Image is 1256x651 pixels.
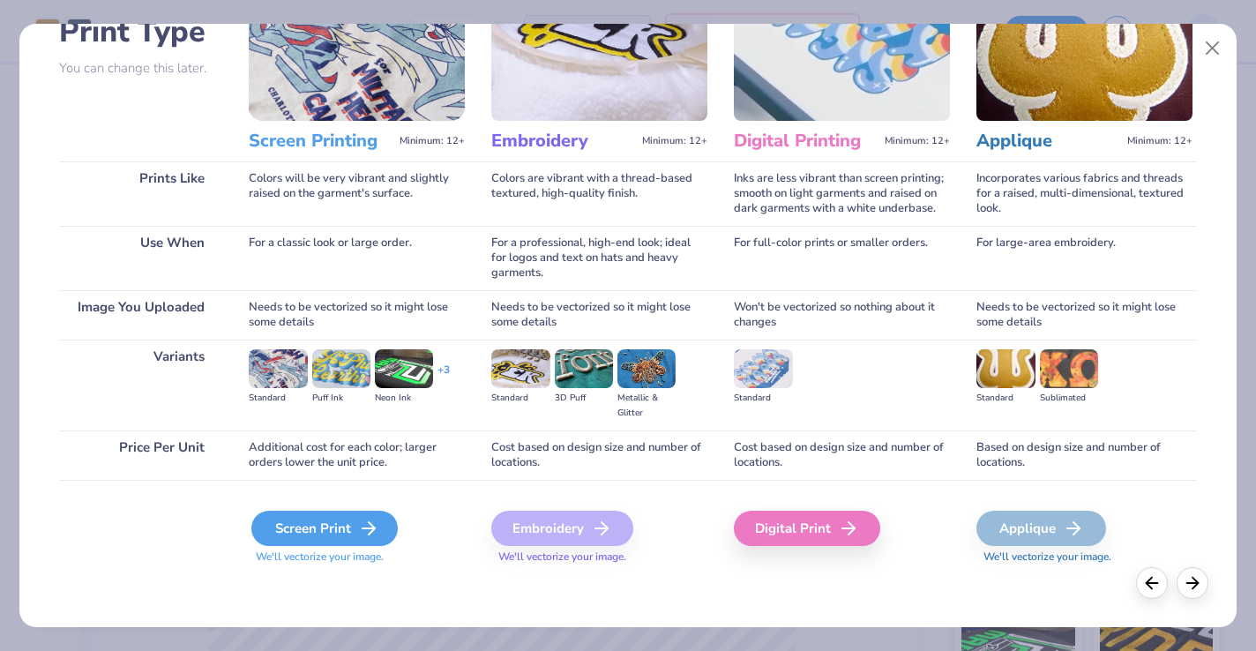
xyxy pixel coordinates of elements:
[249,130,392,153] h3: Screen Printing
[491,130,635,153] h3: Embroidery
[59,226,222,290] div: Use When
[976,511,1106,546] div: Applique
[617,391,676,421] div: Metallic & Glitter
[400,135,465,147] span: Minimum: 12+
[491,290,707,340] div: Needs to be vectorized so it might lose some details
[491,349,549,388] img: Standard
[734,511,880,546] div: Digital Print
[249,430,465,480] div: Additional cost for each color; larger orders lower the unit price.
[491,391,549,406] div: Standard
[59,290,222,340] div: Image You Uploaded
[976,130,1120,153] h3: Applique
[976,391,1035,406] div: Standard
[734,290,950,340] div: Won't be vectorized so nothing about it changes
[642,135,707,147] span: Minimum: 12+
[491,161,707,226] div: Colors are vibrant with a thread-based textured, high-quality finish.
[885,135,950,147] span: Minimum: 12+
[734,430,950,480] div: Cost based on design size and number of locations.
[976,290,1192,340] div: Needs to be vectorized so it might lose some details
[249,391,307,406] div: Standard
[249,290,465,340] div: Needs to be vectorized so it might lose some details
[555,349,613,388] img: 3D Puff
[59,61,222,76] p: You can change this later.
[734,349,792,388] img: Standard
[312,391,370,406] div: Puff Ink
[249,161,465,226] div: Colors will be very vibrant and slightly raised on the garment's surface.
[251,511,398,546] div: Screen Print
[734,161,950,226] div: Inks are less vibrant than screen printing; smooth on light garments and raised on dark garments ...
[976,550,1192,565] span: We'll vectorize your image.
[491,511,633,546] div: Embroidery
[976,349,1035,388] img: Standard
[491,226,707,290] div: For a professional, high-end look; ideal for logos and text on hats and heavy garments.
[976,430,1192,480] div: Based on design size and number of locations.
[491,430,707,480] div: Cost based on design size and number of locations.
[1127,135,1192,147] span: Minimum: 12+
[59,340,222,430] div: Variants
[1040,391,1098,406] div: Sublimated
[734,130,878,153] h3: Digital Printing
[976,226,1192,290] div: For large-area embroidery.
[976,161,1192,226] div: Incorporates various fabrics and threads for a raised, multi-dimensional, textured look.
[734,226,950,290] div: For full-color prints or smaller orders.
[437,363,450,393] div: + 3
[555,391,613,406] div: 3D Puff
[375,349,433,388] img: Neon Ink
[59,161,222,226] div: Prints Like
[491,550,707,565] span: We'll vectorize your image.
[375,391,433,406] div: Neon Ink
[734,391,792,406] div: Standard
[617,349,676,388] img: Metallic & Glitter
[249,550,465,565] span: We'll vectorize your image.
[1040,349,1098,388] img: Sublimated
[249,226,465,290] div: For a classic look or large order.
[312,349,370,388] img: Puff Ink
[249,349,307,388] img: Standard
[59,430,222,480] div: Price Per Unit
